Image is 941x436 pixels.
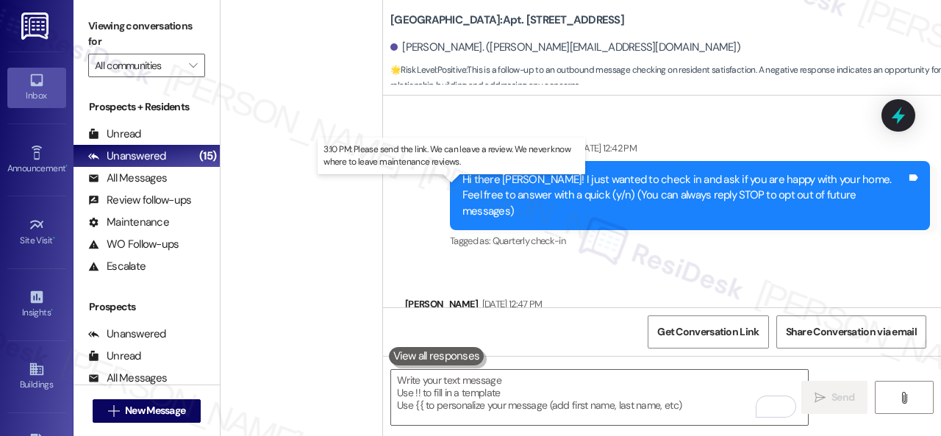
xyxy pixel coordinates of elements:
[801,381,867,414] button: Send
[898,392,909,404] i: 
[53,233,55,243] span: •
[108,405,119,417] i: 
[88,326,166,342] div: Unanswered
[88,371,167,386] div: All Messages
[125,403,185,418] span: New Message
[88,149,166,164] div: Unanswered
[390,64,466,76] strong: 🌟 Risk Level: Positive
[391,370,808,425] textarea: To enrich screen reader interactions, please activate Accessibility in Grammarly extension settings
[657,324,759,340] span: Get Conversation Link
[493,235,565,247] span: Quarterly check-in
[88,237,179,252] div: WO Follow-ups
[93,399,201,423] button: New Message
[462,172,906,219] div: Hi there [PERSON_NAME]! I just wanted to check in and ask if you are happy with your home. Feel f...
[74,299,220,315] div: Prospects
[51,305,53,315] span: •
[88,259,146,274] div: Escalate
[88,15,205,54] label: Viewing conversations for
[390,62,941,94] span: : This is a follow-up to an outbound message checking on resident satisfaction. A negative respon...
[776,315,926,349] button: Share Conversation via email
[7,285,66,324] a: Insights •
[7,357,66,396] a: Buildings
[450,230,930,251] div: Tagged as:
[21,12,51,40] img: ResiDesk Logo
[95,54,182,77] input: All communities
[831,390,854,405] span: Send
[196,145,220,168] div: (15)
[786,324,917,340] span: Share Conversation via email
[405,296,617,317] div: [PERSON_NAME]
[390,12,624,28] b: [GEOGRAPHIC_DATA]: Apt. [STREET_ADDRESS]
[479,296,543,312] div: [DATE] 12:47 PM
[815,392,826,404] i: 
[88,171,167,186] div: All Messages
[88,215,169,230] div: Maintenance
[450,140,930,161] div: Residesk Automated Survey
[390,40,740,55] div: [PERSON_NAME]. ([PERSON_NAME][EMAIL_ADDRESS][DOMAIN_NAME])
[7,68,66,107] a: Inbox
[323,143,579,168] p: 3:10 PM: Please send the link. We can leave a review. We never know where to leave maintenance re...
[648,315,768,349] button: Get Conversation Link
[88,193,191,208] div: Review follow-ups
[88,126,141,142] div: Unread
[7,212,66,252] a: Site Visit •
[74,99,220,115] div: Prospects + Residents
[88,349,141,364] div: Unread
[573,140,637,156] div: [DATE] 12:42 PM
[189,60,197,71] i: 
[65,161,68,171] span: •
